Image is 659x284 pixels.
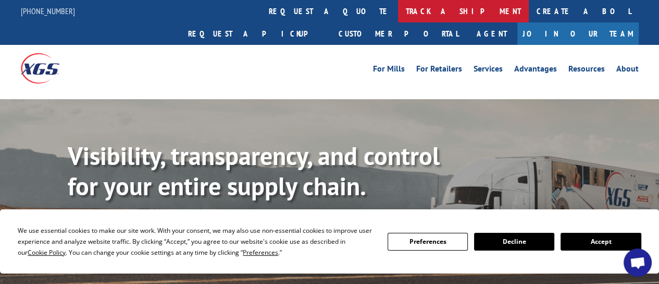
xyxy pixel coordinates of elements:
b: Visibility, transparency, and control for your entire supply chain. [68,139,440,202]
a: [PHONE_NUMBER] [21,6,75,16]
button: Accept [561,233,641,251]
a: For Mills [373,65,405,76]
a: Agent [466,22,517,45]
a: For Retailers [416,65,462,76]
a: Customer Portal [331,22,466,45]
div: Open chat [624,249,652,277]
a: Advantages [514,65,557,76]
span: Preferences [243,248,278,257]
div: We use essential cookies to make our site work. With your consent, we may also use non-essential ... [18,225,375,258]
button: Decline [474,233,554,251]
button: Preferences [388,233,468,251]
span: Cookie Policy [28,248,66,257]
a: Join Our Team [517,22,639,45]
a: Resources [568,65,605,76]
a: About [616,65,639,76]
a: Request a pickup [180,22,331,45]
a: Services [474,65,503,76]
